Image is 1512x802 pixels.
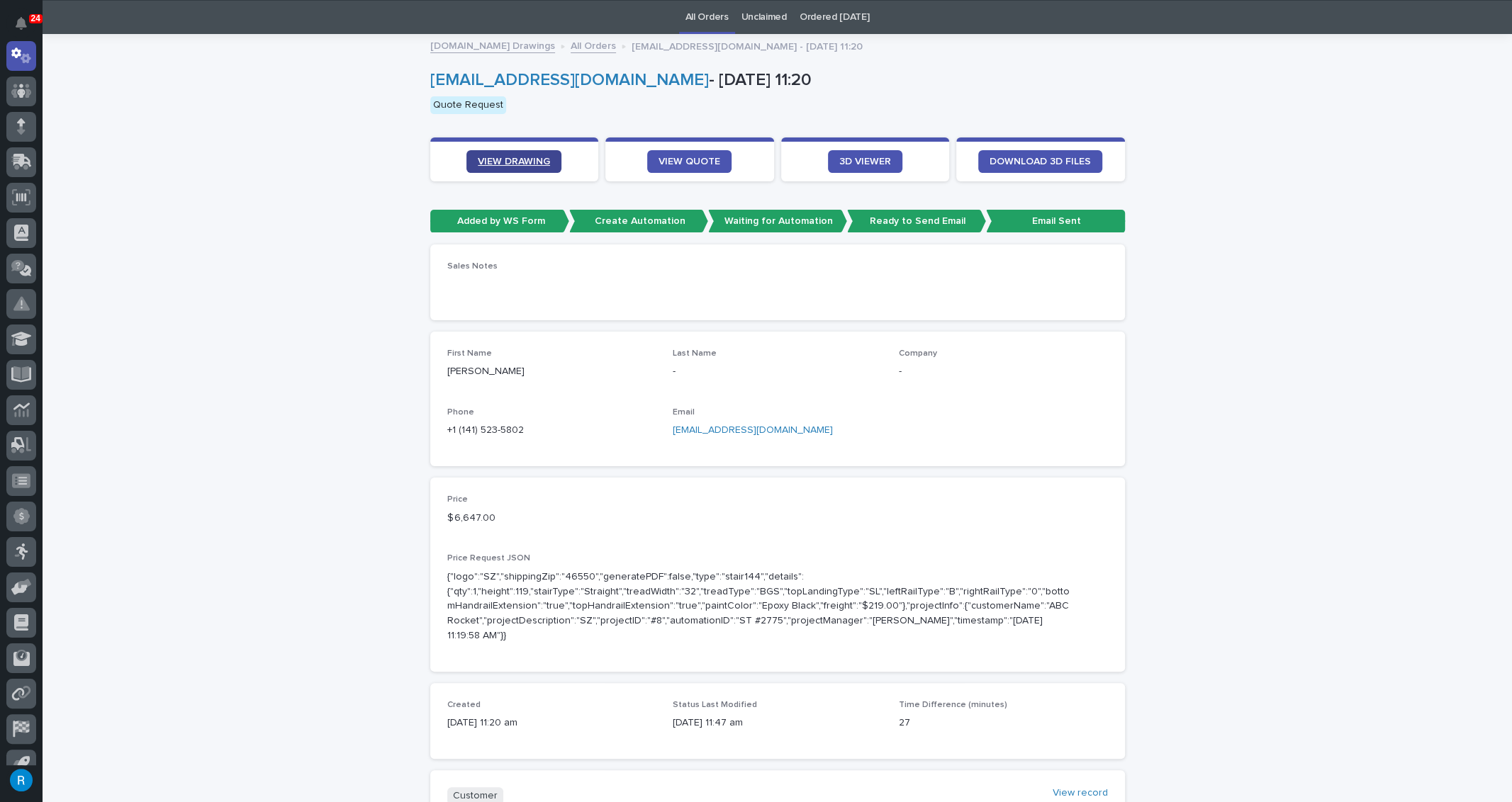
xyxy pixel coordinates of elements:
[708,210,847,233] p: Waiting for Automation
[430,96,506,114] div: Quote Request
[571,37,616,53] a: All Orders
[990,157,1091,166] span: DOWNLOAD 3D FILES
[447,262,498,271] span: Sales Notes
[632,38,863,53] p: [EMAIL_ADDRESS][DOMAIN_NAME] - [DATE] 11:20
[673,425,833,435] a: [EMAIL_ADDRESS][DOMAIN_NAME]
[430,70,1119,91] p: - [DATE] 11:20
[899,716,1108,730] p: 27
[447,495,468,504] span: Price
[430,72,709,89] a: [EMAIL_ADDRESS][DOMAIN_NAME]
[1053,787,1108,799] a: View record
[899,349,937,358] span: Company
[447,554,530,563] span: Price Request JSON
[447,364,656,379] p: [PERSON_NAME]
[899,364,1108,379] p: -
[741,1,787,34] a: Unclaimed
[673,349,717,358] span: Last Name
[447,408,474,417] span: Phone
[6,9,36,38] button: Notifications
[673,716,882,730] p: [DATE] 11:47 am
[447,349,492,358] span: First Name
[847,210,986,233] p: Ready to Send Email
[685,1,729,34] a: All Orders
[447,701,481,709] span: Created
[447,716,656,730] p: [DATE] 11:20 am
[478,157,550,166] span: VIEW DRAWING
[430,37,555,53] a: [DOMAIN_NAME] Drawings
[31,13,40,23] p: 24
[673,408,695,417] span: Email
[18,17,36,40] div: Notifications24
[6,765,36,795] button: users-avatar
[447,570,1074,643] p: {"logo":"SZ","shippingZip":"46550","generatePDF":false,"type":"stair144","details":{"qty":1,"heig...
[447,425,524,435] a: +1 (141) 523-5802
[430,210,569,233] p: Added by WS Form
[466,150,561,173] a: VIEW DRAWING
[986,210,1125,233] p: Email Sent
[673,701,757,709] span: Status Last Modified
[447,511,656,526] p: $ 6,647.00
[673,364,882,379] p: -
[978,150,1102,173] a: DOWNLOAD 3D FILES
[659,157,720,166] span: VIEW QUOTE
[647,150,732,173] a: VIEW QUOTE
[899,701,1007,709] span: Time Difference (minutes)
[828,150,902,173] a: 3D VIEWER
[839,157,891,166] span: 3D VIEWER
[800,1,870,34] a: Ordered [DATE]
[569,210,708,233] p: Create Automation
